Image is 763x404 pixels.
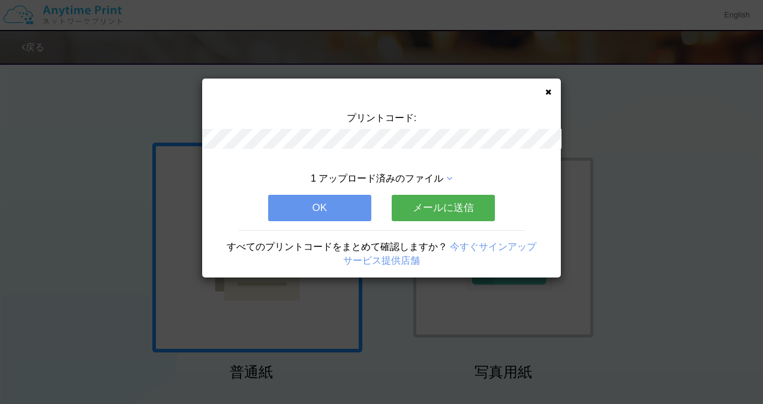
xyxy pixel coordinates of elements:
a: サービス提供店舗 [343,255,420,266]
span: 1 アップロード済みのファイル [311,173,443,183]
span: プリントコード: [347,113,416,123]
button: OK [268,195,371,221]
button: メールに送信 [392,195,495,221]
a: 今すぐサインアップ [450,242,536,252]
span: すべてのプリントコードをまとめて確認しますか？ [227,242,447,252]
